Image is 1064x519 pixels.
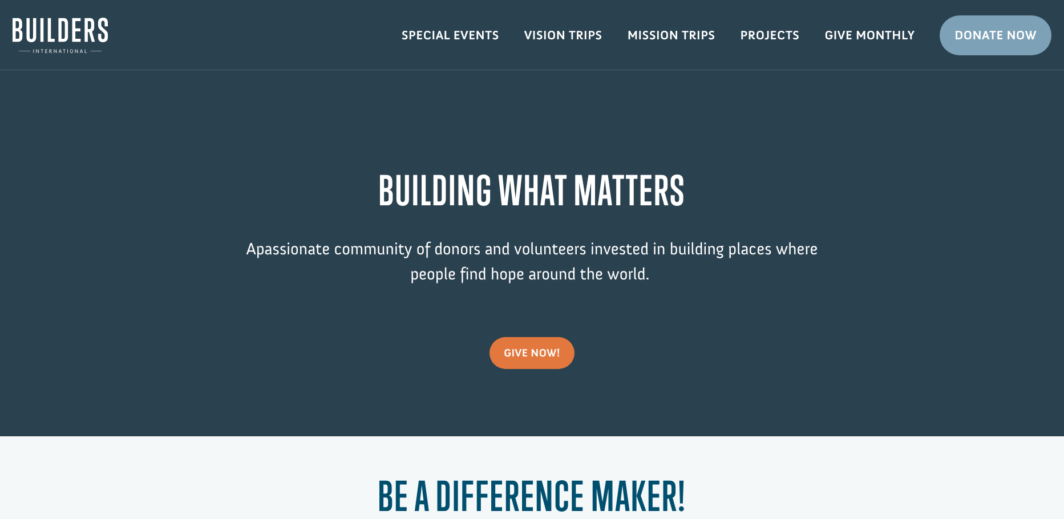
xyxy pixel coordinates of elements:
[389,19,512,52] a: Special Events
[13,18,108,53] img: Builders International
[224,167,840,220] h1: BUILDING WHAT MATTERS
[489,337,575,369] a: give now!
[512,19,615,52] a: Vision Trips
[224,237,840,303] p: passionate community of donors and volunteers invested in building places where people find hope ...
[812,19,927,52] a: Give Monthly
[940,15,1051,55] a: Donate Now
[615,19,728,52] a: Mission Trips
[246,238,256,259] span: A
[728,19,812,52] a: Projects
